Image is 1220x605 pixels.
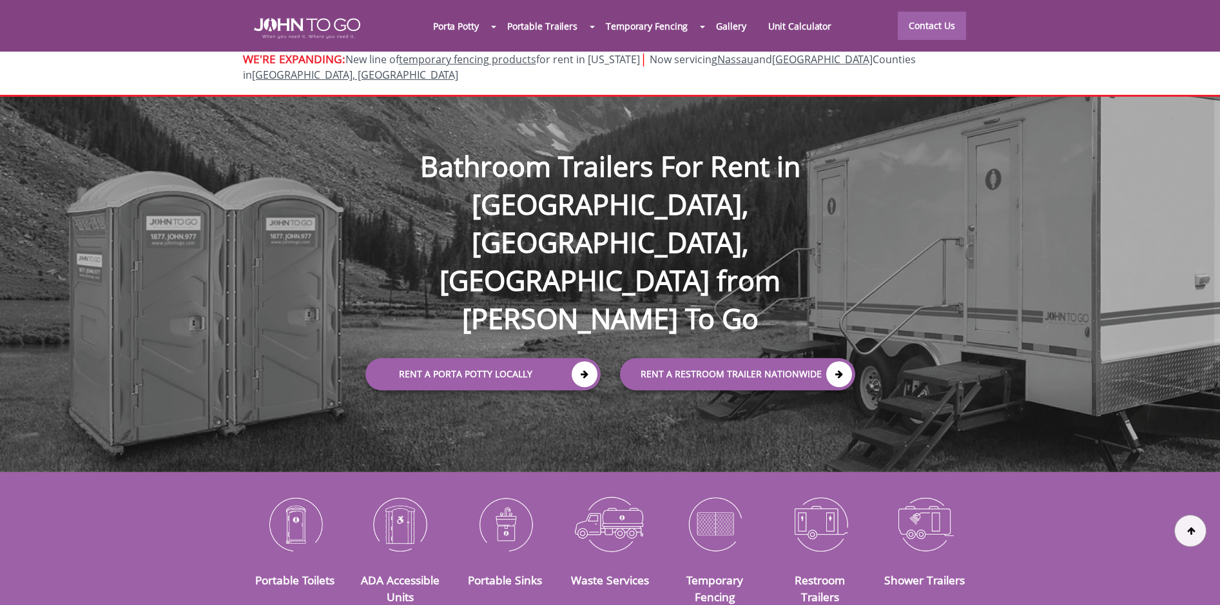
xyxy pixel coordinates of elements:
a: Temporary Fencing [686,572,743,604]
img: ADA-Accessible-Units-icon_N.png [357,490,443,557]
a: Waste Services [571,572,649,588]
span: | [640,50,647,67]
img: JOHN to go [254,18,360,39]
a: temporary fencing products [399,52,536,66]
img: Restroom-Trailers-icon_N.png [777,490,863,557]
a: Gallery [705,12,757,40]
span: WE'RE EXPANDING: [243,51,345,66]
a: Portable Trailers [496,12,588,40]
img: Portable-Sinks-icon_N.png [462,490,548,557]
span: New line of for rent in [US_STATE] [243,52,916,83]
a: rent a RESTROOM TRAILER Nationwide [620,359,855,391]
a: Unit Calculator [757,12,843,40]
a: Nassau [717,52,753,66]
a: Temporary Fencing [595,12,699,40]
a: [GEOGRAPHIC_DATA], [GEOGRAPHIC_DATA] [252,68,458,82]
img: Shower-Trailers-icon_N.png [882,490,968,557]
a: Porta Potty [422,12,490,40]
h1: Bathroom Trailers For Rent in [GEOGRAPHIC_DATA], [GEOGRAPHIC_DATA], [GEOGRAPHIC_DATA] from [PERSO... [353,106,868,338]
a: Contact Us [898,12,966,40]
img: Temporary-Fencing-cion_N.png [672,490,758,557]
a: Restroom Trailers [795,572,845,604]
a: Shower Trailers [884,572,965,588]
img: Waste-Services-icon_N.png [567,490,653,557]
a: Rent a Porta Potty Locally [365,359,601,391]
img: Portable-Toilets-icon_N.png [253,490,338,557]
a: Portable Toilets [255,572,334,588]
a: [GEOGRAPHIC_DATA] [772,52,873,66]
a: ADA Accessible Units [361,572,440,604]
a: Portable Sinks [468,572,542,588]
